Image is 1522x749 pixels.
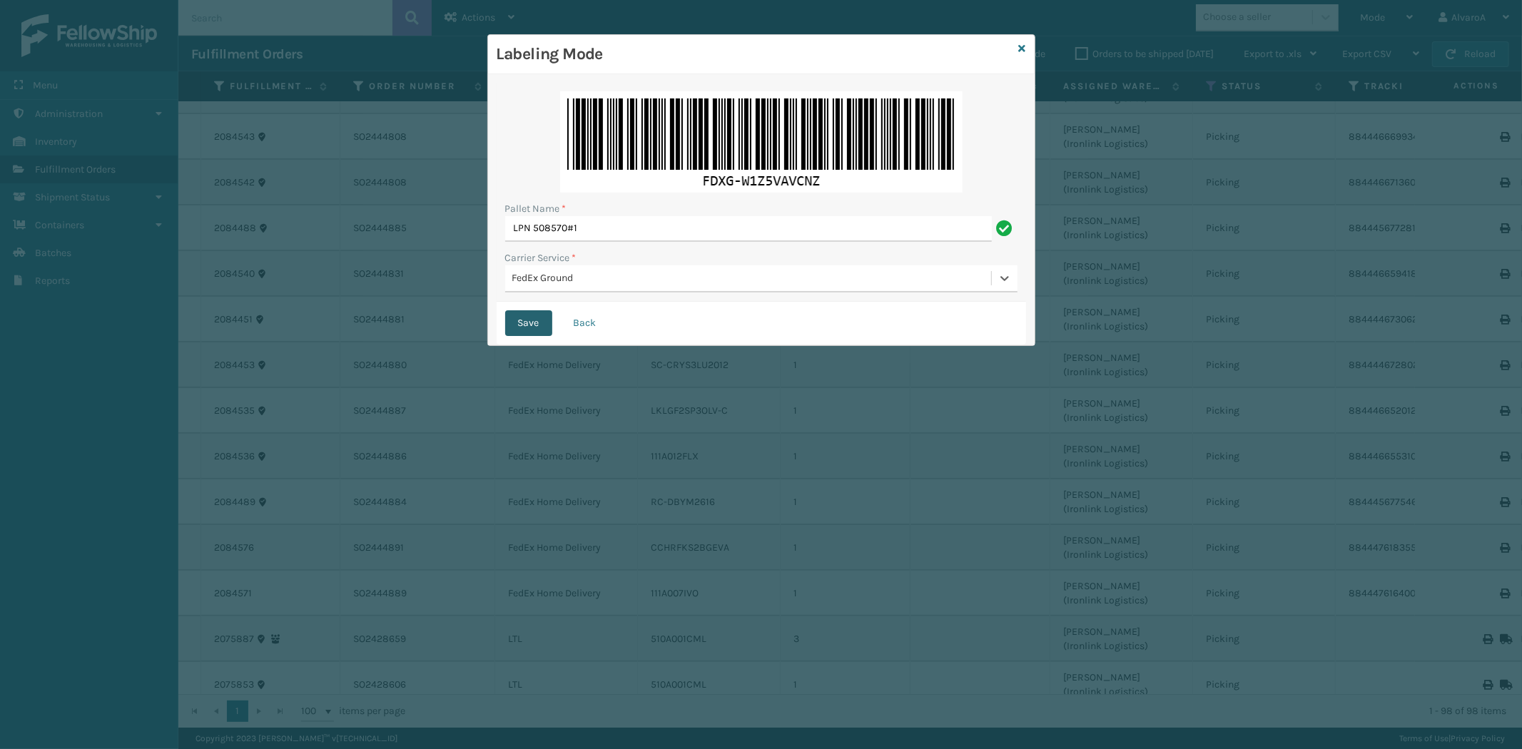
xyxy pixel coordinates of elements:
[560,91,963,193] img: 9vPFNbAAAABklEQVQDAEE2EGpSiVcDAAAAAElFTkSuQmCC
[497,44,1013,65] h3: Labeling Mode
[505,310,552,336] button: Save
[561,310,609,336] button: Back
[505,250,577,265] label: Carrier Service
[512,271,993,286] div: FedEx Ground
[505,201,567,216] label: Pallet Name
